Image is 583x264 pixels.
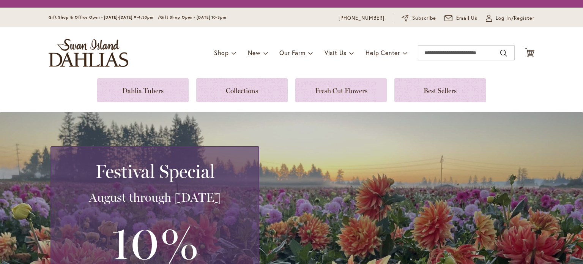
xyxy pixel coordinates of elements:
[366,49,400,57] span: Help Center
[60,161,249,182] h2: Festival Special
[456,14,478,22] span: Email Us
[444,14,478,22] a: Email Us
[496,14,534,22] span: Log In/Register
[214,49,229,57] span: Shop
[325,49,347,57] span: Visit Us
[49,15,160,20] span: Gift Shop & Office Open - [DATE]-[DATE] 9-4:30pm /
[248,49,260,57] span: New
[402,14,436,22] a: Subscribe
[486,14,534,22] a: Log In/Register
[412,14,436,22] span: Subscribe
[500,47,507,59] button: Search
[279,49,305,57] span: Our Farm
[60,190,249,205] h3: August through [DATE]
[49,39,128,67] a: store logo
[160,15,226,20] span: Gift Shop Open - [DATE] 10-3pm
[339,14,384,22] a: [PHONE_NUMBER]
